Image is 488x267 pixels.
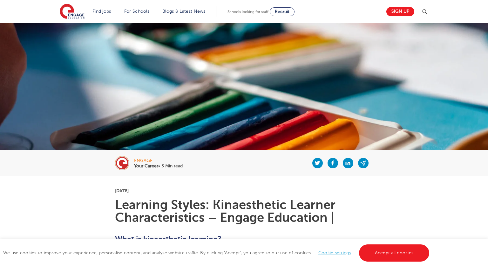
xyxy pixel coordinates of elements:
h2: What is kinaesthetic learning? [115,234,373,244]
span: Recruit [275,9,289,14]
a: Blogs & Latest News [162,9,206,14]
img: Engage Education [60,4,85,20]
a: Accept all cookies [359,244,430,262]
a: For Schools [124,9,149,14]
p: [DATE] [115,188,373,193]
a: Cookie settings [318,250,351,255]
a: Find jobs [92,9,111,14]
a: Sign up [386,7,414,16]
span: We use cookies to improve your experience, personalise content, and analyse website traffic. By c... [3,250,431,255]
b: Your Career [134,164,158,168]
p: • 3 Min read [134,164,183,168]
div: engage [134,158,183,163]
a: Recruit [270,7,295,16]
span: Schools looking for staff [227,10,268,14]
h1: Learning Styles: Kinaesthetic Learner Characteristics – Engage Education | [115,199,373,224]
